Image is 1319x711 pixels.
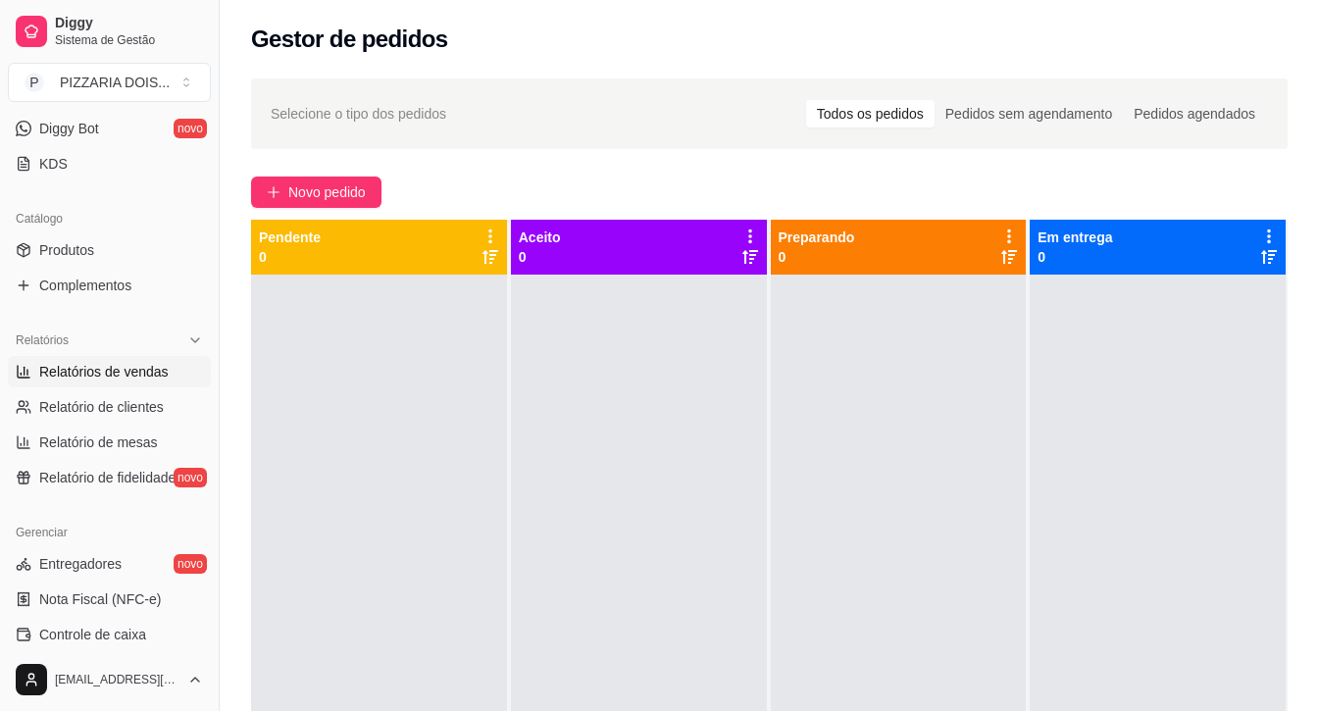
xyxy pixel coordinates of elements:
[39,397,164,417] span: Relatório de clientes
[8,584,211,615] a: Nota Fiscal (NFC-e)
[39,362,169,381] span: Relatórios de vendas
[1038,247,1112,267] p: 0
[55,672,179,687] span: [EMAIL_ADDRESS][DOMAIN_NAME]
[251,24,448,55] h2: Gestor de pedidos
[55,32,203,48] span: Sistema de Gestão
[39,119,99,138] span: Diggy Bot
[39,589,161,609] span: Nota Fiscal (NFC-e)
[8,619,211,650] a: Controle de caixa
[8,656,211,703] button: [EMAIL_ADDRESS][DOMAIN_NAME]
[8,517,211,548] div: Gerenciar
[8,203,211,234] div: Catálogo
[8,63,211,102] button: Select a team
[39,240,94,260] span: Produtos
[935,100,1123,127] div: Pedidos sem agendamento
[8,148,211,179] a: KDS
[39,276,131,295] span: Complementos
[267,185,280,199] span: plus
[8,113,211,144] a: Diggy Botnovo
[8,427,211,458] a: Relatório de mesas
[8,234,211,266] a: Produtos
[8,548,211,580] a: Entregadoresnovo
[39,154,68,174] span: KDS
[519,228,561,247] p: Aceito
[779,247,855,267] p: 0
[8,391,211,423] a: Relatório de clientes
[259,247,321,267] p: 0
[779,228,855,247] p: Preparando
[8,462,211,493] a: Relatório de fidelidadenovo
[1038,228,1112,247] p: Em entrega
[55,15,203,32] span: Diggy
[271,103,446,125] span: Selecione o tipo dos pedidos
[39,468,176,487] span: Relatório de fidelidade
[25,73,44,92] span: P
[519,247,561,267] p: 0
[259,228,321,247] p: Pendente
[251,177,381,208] button: Novo pedido
[39,432,158,452] span: Relatório de mesas
[8,8,211,55] a: DiggySistema de Gestão
[39,554,122,574] span: Entregadores
[8,356,211,387] a: Relatórios de vendas
[39,625,146,644] span: Controle de caixa
[8,270,211,301] a: Complementos
[1123,100,1266,127] div: Pedidos agendados
[16,332,69,348] span: Relatórios
[60,73,170,92] div: PIZZARIA DOIS ...
[806,100,935,127] div: Todos os pedidos
[288,181,366,203] span: Novo pedido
